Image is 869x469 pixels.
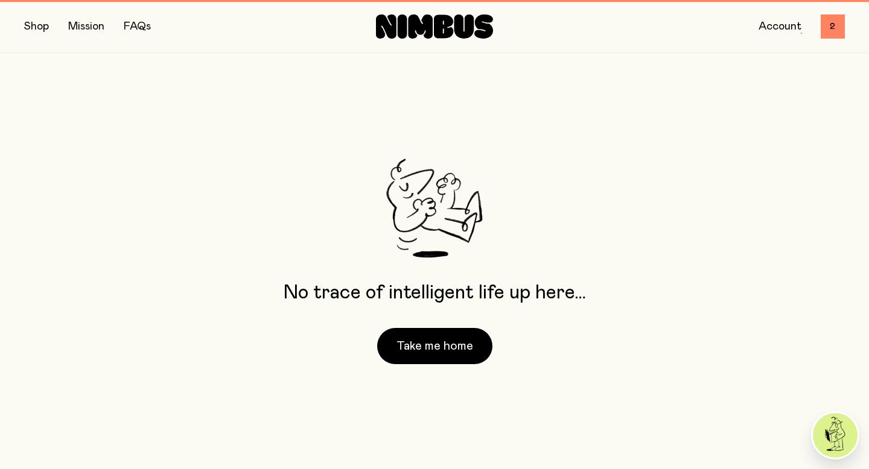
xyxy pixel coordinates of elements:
[124,21,151,32] a: FAQs
[759,21,801,32] a: Account
[284,282,586,304] p: No trace of intelligent life up here…
[68,21,104,32] a: Mission
[377,328,492,364] button: Take me home
[813,413,858,458] img: agent
[821,14,845,39] button: 2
